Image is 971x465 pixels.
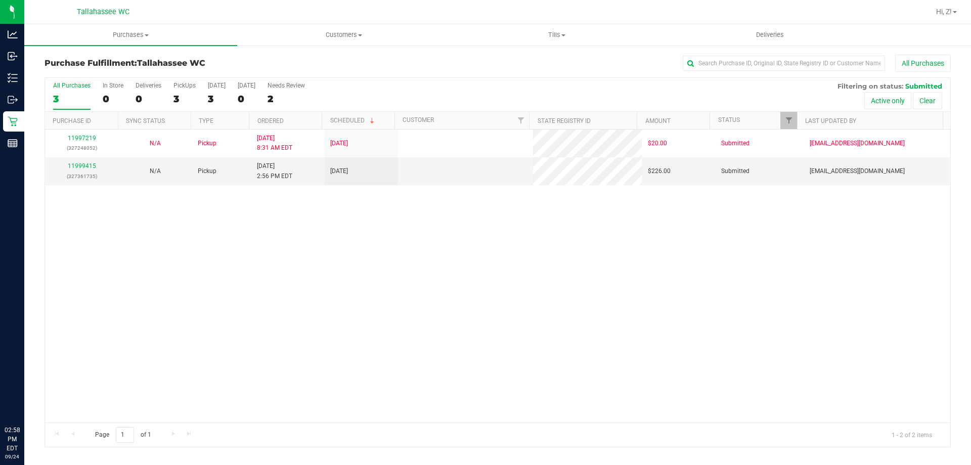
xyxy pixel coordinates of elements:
[837,82,903,90] span: Filtering on status:
[5,453,20,460] p: 09/24
[330,139,348,148] span: [DATE]
[450,24,663,46] a: Tills
[330,117,376,124] a: Scheduled
[451,30,663,39] span: Tills
[268,93,305,105] div: 2
[5,426,20,453] p: 02:58 PM EDT
[648,166,671,176] span: $226.00
[51,143,112,153] p: (327248052)
[8,51,18,61] inline-svg: Inbound
[538,117,591,124] a: State Registry ID
[116,427,134,443] input: 1
[664,24,876,46] a: Deliveries
[126,117,165,124] a: Sync Status
[173,82,196,89] div: PickUps
[8,73,18,83] inline-svg: Inventory
[905,82,942,90] span: Submitted
[53,93,91,105] div: 3
[136,93,161,105] div: 0
[512,112,529,129] a: Filter
[173,93,196,105] div: 3
[199,117,213,124] a: Type
[648,139,667,148] span: $20.00
[330,166,348,176] span: [DATE]
[257,134,292,153] span: [DATE] 8:31 AM EDT
[8,29,18,39] inline-svg: Analytics
[24,30,237,39] span: Purchases
[150,139,161,148] button: N/A
[8,95,18,105] inline-svg: Outbound
[780,112,797,129] a: Filter
[810,166,905,176] span: [EMAIL_ADDRESS][DOMAIN_NAME]
[51,172,112,181] p: (327361735)
[238,30,450,39] span: Customers
[208,93,226,105] div: 3
[8,138,18,148] inline-svg: Reports
[645,117,671,124] a: Amount
[136,82,161,89] div: Deliveries
[721,139,749,148] span: Submitted
[257,117,284,124] a: Ordered
[721,166,749,176] span: Submitted
[913,92,942,109] button: Clear
[257,161,292,181] span: [DATE] 2:56 PM EDT
[8,116,18,126] inline-svg: Retail
[742,30,798,39] span: Deliveries
[805,117,856,124] a: Last Updated By
[895,55,951,72] button: All Purchases
[137,58,205,68] span: Tallahassee WC
[103,82,123,89] div: In Store
[208,82,226,89] div: [DATE]
[237,24,450,46] a: Customers
[198,139,216,148] span: Pickup
[10,384,40,414] iframe: Resource center
[810,139,905,148] span: [EMAIL_ADDRESS][DOMAIN_NAME]
[53,117,91,124] a: Purchase ID
[238,82,255,89] div: [DATE]
[198,166,216,176] span: Pickup
[718,116,740,123] a: Status
[238,93,255,105] div: 0
[150,166,161,176] button: N/A
[68,162,96,170] a: 11999415
[53,82,91,89] div: All Purchases
[884,427,940,442] span: 1 - 2 of 2 items
[103,93,123,105] div: 0
[24,24,237,46] a: Purchases
[77,8,129,16] span: Tallahassee WC
[864,92,911,109] button: Active only
[150,167,161,175] span: Not Applicable
[683,56,885,71] input: Search Purchase ID, Original ID, State Registry ID or Customer Name...
[268,82,305,89] div: Needs Review
[68,135,96,142] a: 11997219
[30,383,42,395] iframe: Resource center unread badge
[936,8,952,16] span: Hi, Z!
[150,140,161,147] span: Not Applicable
[86,427,159,443] span: Page of 1
[45,59,346,68] h3: Purchase Fulfillment:
[403,116,434,123] a: Customer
